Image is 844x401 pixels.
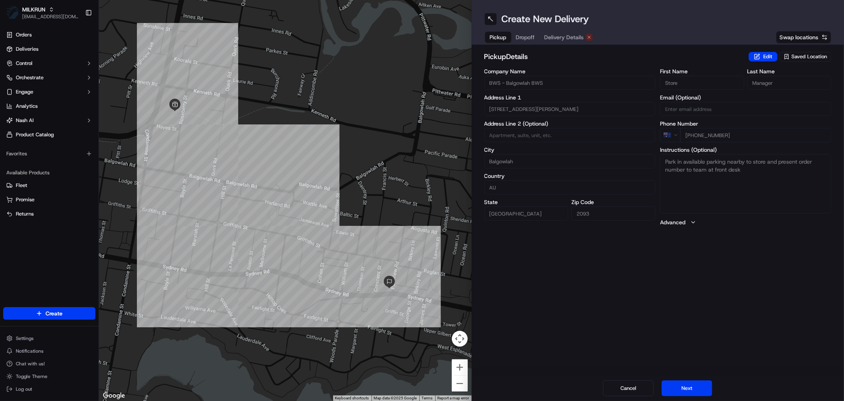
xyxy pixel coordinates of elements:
[16,373,47,380] span: Toggle Theme
[484,51,744,62] h2: pickup Details
[452,376,468,391] button: Zoom out
[3,193,95,206] button: Promise
[3,208,95,220] button: Returns
[502,13,589,25] h1: Create New Delivery
[3,384,95,395] button: Log out
[571,206,655,221] input: Enter zip code
[101,391,127,401] a: Open this area in Google Maps (opens a new window)
[516,33,535,41] span: Dropoff
[3,147,95,160] div: Favorites
[484,154,656,168] input: Enter city
[3,57,95,70] button: Control
[3,346,95,357] button: Notifications
[3,71,95,84] button: Orchestrate
[660,218,831,226] button: Advanced
[16,131,54,138] span: Product Catalog
[484,128,656,142] input: Apartment, suite, unit, etc.
[452,331,468,347] button: Map camera controls
[660,147,831,153] label: Instructions (Optional)
[16,335,34,342] span: Settings
[6,6,19,19] img: MILKRUN
[3,333,95,344] button: Settings
[749,52,778,61] button: Edit
[3,179,95,192] button: Fleet
[484,173,656,179] label: Country
[6,210,92,218] a: Returns
[660,154,831,214] textarea: Park in available parking nearby to store and present order number to team at front desk
[16,60,32,67] span: Control
[374,396,417,400] span: Map data ©2025 Google
[484,102,656,116] input: Enter address
[680,128,831,142] input: Enter phone number
[776,31,831,44] button: Swap locations
[3,371,95,382] button: Toggle Theme
[3,358,95,369] button: Chat with us!
[747,76,831,90] input: Enter last name
[484,206,568,221] input: Enter state
[3,114,95,127] button: Nash AI
[484,199,568,205] label: State
[544,33,584,41] span: Delivery Details
[660,76,744,90] input: Enter first name
[16,103,38,110] span: Analytics
[780,33,818,41] span: Swap locations
[660,218,685,226] label: Advanced
[16,117,34,124] span: Nash AI
[484,76,656,90] input: Enter company name
[16,88,33,95] span: Engage
[16,386,32,392] span: Log out
[484,147,656,153] label: City
[22,13,79,20] button: [EMAIL_ADDRESS][DOMAIN_NAME]
[779,51,831,62] button: Saved Location
[16,182,27,189] span: Fleet
[660,69,744,74] label: First Name
[660,95,831,100] label: Email (Optional)
[422,396,433,400] a: Terms (opens in new tab)
[3,307,95,320] button: Create
[3,86,95,98] button: Engage
[22,6,46,13] button: MILKRUN
[484,180,656,195] input: Enter country
[438,396,469,400] a: Report a map error
[484,95,656,100] label: Address Line 1
[571,199,655,205] label: Zip Code
[3,100,95,113] a: Analytics
[3,43,95,55] a: Deliveries
[791,53,827,60] span: Saved Location
[101,391,127,401] img: Google
[3,166,95,179] div: Available Products
[16,46,38,53] span: Deliveries
[660,102,831,116] input: Enter email address
[3,128,95,141] a: Product Catalog
[6,196,92,203] a: Promise
[335,395,369,401] button: Keyboard shortcuts
[16,361,45,367] span: Chat with us!
[490,33,506,41] span: Pickup
[6,182,92,189] a: Fleet
[16,74,44,81] span: Orchestrate
[16,196,34,203] span: Promise
[16,210,34,218] span: Returns
[603,380,654,396] button: Cancel
[16,31,32,38] span: Orders
[662,380,712,396] button: Next
[660,121,831,126] label: Phone Number
[484,121,656,126] label: Address Line 2 (Optional)
[46,309,63,317] span: Create
[452,359,468,375] button: Zoom in
[3,3,82,22] button: MILKRUNMILKRUN[EMAIL_ADDRESS][DOMAIN_NAME]
[3,29,95,41] a: Orders
[747,69,831,74] label: Last Name
[16,348,44,354] span: Notifications
[484,69,656,74] label: Company Name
